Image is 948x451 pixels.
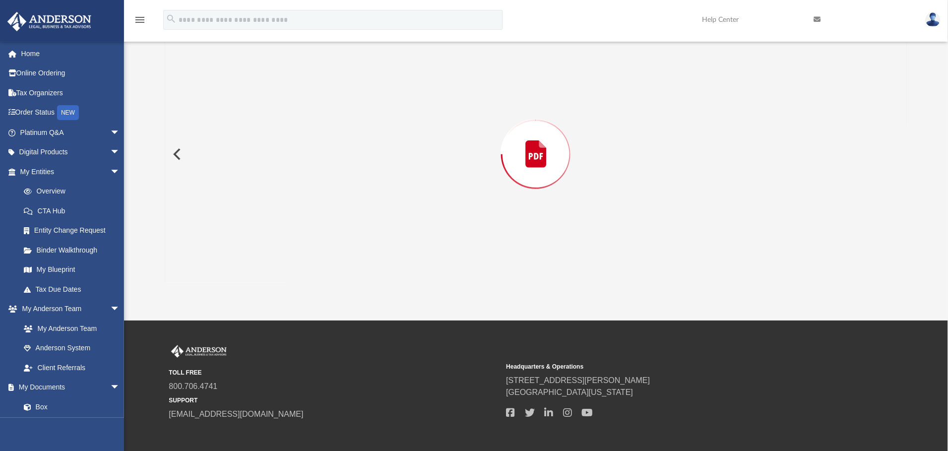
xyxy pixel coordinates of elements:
a: Binder Walkthrough [14,240,135,260]
a: 800.706.4741 [169,382,218,390]
a: Entity Change Request [14,221,135,241]
a: CTA Hub [14,201,135,221]
span: arrow_drop_down [110,162,130,182]
a: Tax Organizers [7,83,135,103]
a: Order StatusNEW [7,103,135,123]
a: Digital Productsarrow_drop_down [7,142,135,162]
small: TOLL FREE [169,368,500,377]
a: Client Referrals [14,358,130,378]
a: My Blueprint [14,260,130,280]
small: SUPPORT [169,396,500,405]
small: Headquarters & Operations [506,362,837,371]
a: [EMAIL_ADDRESS][DOMAIN_NAME] [169,410,304,418]
i: search [166,13,177,24]
a: [GEOGRAPHIC_DATA][US_STATE] [506,388,633,396]
a: Box [14,397,125,417]
span: arrow_drop_down [110,123,130,143]
div: NEW [57,105,79,120]
a: Home [7,44,135,64]
a: [STREET_ADDRESS][PERSON_NAME] [506,376,650,385]
a: Meeting Minutes [14,417,130,437]
a: Platinum Q&Aarrow_drop_down [7,123,135,142]
img: User Pic [926,12,941,27]
a: Overview [14,182,135,201]
a: Anderson System [14,338,130,358]
img: Anderson Advisors Platinum Portal [169,345,229,358]
i: menu [134,14,146,26]
span: arrow_drop_down [110,299,130,320]
a: My Documentsarrow_drop_down [7,378,130,397]
a: My Anderson Team [14,319,125,338]
a: Tax Due Dates [14,279,135,299]
img: Anderson Advisors Platinum Portal [4,12,94,31]
a: Online Ordering [7,64,135,83]
button: Previous File [165,140,187,168]
span: arrow_drop_down [110,378,130,398]
a: menu [134,19,146,26]
a: My Anderson Teamarrow_drop_down [7,299,130,319]
span: arrow_drop_down [110,142,130,163]
a: My Entitiesarrow_drop_down [7,162,135,182]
